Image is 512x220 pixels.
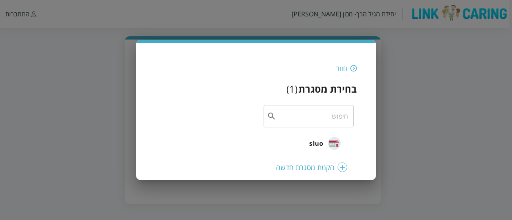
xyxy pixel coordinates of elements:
[286,82,298,95] div: ( 1 )
[309,139,323,148] span: sluo
[328,137,341,150] img: sluo
[276,105,348,127] input: חיפוש
[336,64,347,73] div: חזור
[350,65,357,72] img: חזור
[165,163,347,172] div: הקמת מסגרת חדשה
[338,163,347,172] img: plus
[298,82,357,95] h3: בחירת מסגרת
